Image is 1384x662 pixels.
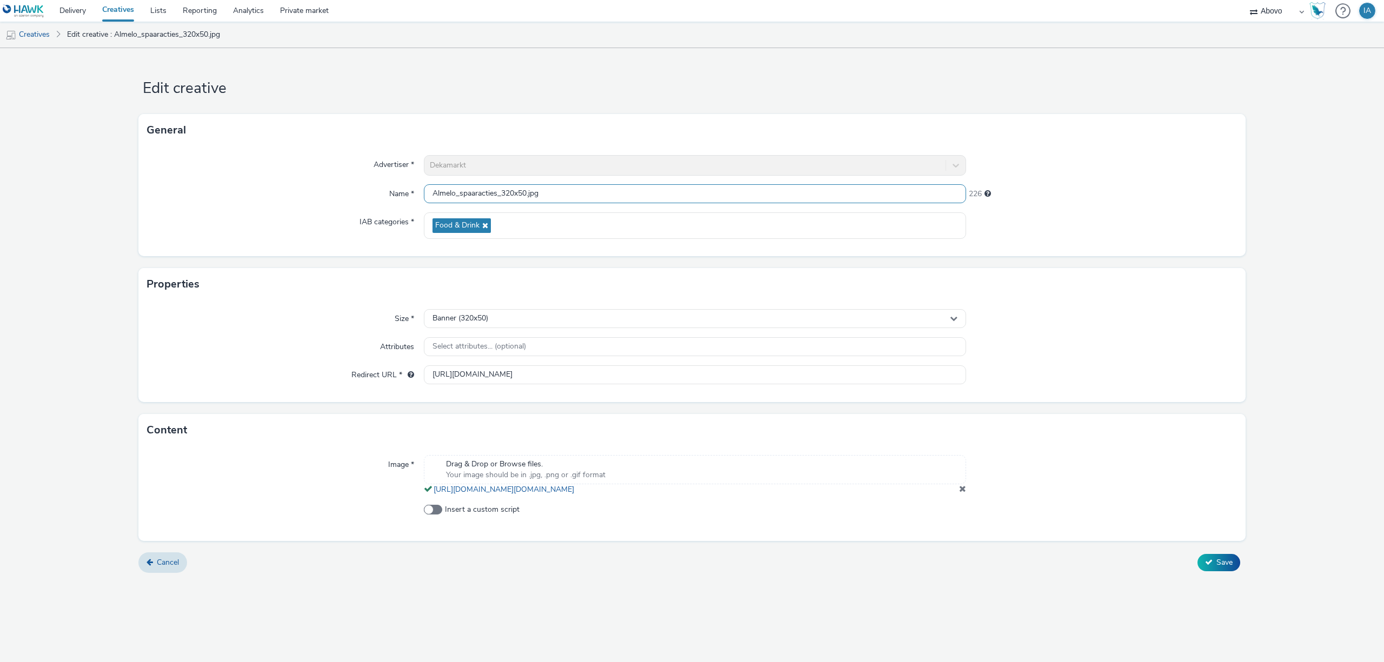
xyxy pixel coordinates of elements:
label: Name * [385,184,418,199]
img: Hawk Academy [1309,2,1326,19]
label: IAB categories * [355,212,418,228]
h3: Properties [147,276,199,292]
input: Name [424,184,966,203]
h1: Edit creative [138,78,1246,99]
a: Cancel [138,552,187,573]
img: undefined Logo [3,4,44,18]
span: Select attributes... (optional) [432,342,526,351]
input: url... [424,365,966,384]
div: URL will be used as a validation URL with some SSPs and it will be the redirection URL of your cr... [402,370,414,380]
label: Advertiser * [369,155,418,170]
img: mobile [5,30,16,41]
h3: General [147,122,186,138]
span: Save [1216,557,1233,567]
span: Your image should be in .jpg, .png or .gif format [446,470,605,480]
span: Drag & Drop or Browse files. [446,459,605,470]
label: Attributes [376,337,418,352]
span: Insert a custom script [445,504,520,515]
span: Cancel [157,557,179,567]
a: [URL][DOMAIN_NAME][DOMAIN_NAME] [434,484,578,494]
button: Save [1197,554,1240,571]
div: IA [1363,3,1371,19]
label: Redirect URL * [347,365,418,380]
span: Food & Drink [435,221,480,230]
div: Maximum 255 characters [984,189,991,199]
span: 226 [969,189,982,199]
a: Hawk Academy [1309,2,1330,19]
label: Image * [384,455,418,470]
h3: Content [147,422,187,438]
a: Edit creative : Almelo_spaaracties_320x50.jpg [62,22,225,48]
span: Banner (320x50) [432,314,488,323]
label: Size * [390,309,418,324]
